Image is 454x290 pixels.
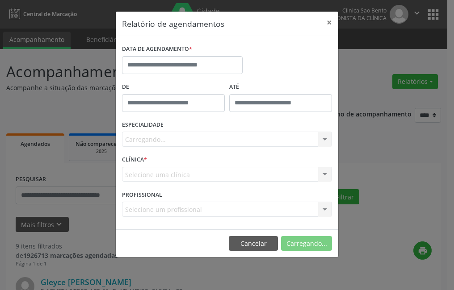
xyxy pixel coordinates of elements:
[122,153,147,167] label: CLÍNICA
[122,118,164,132] label: ESPECIALIDADE
[122,188,162,202] label: PROFISSIONAL
[122,18,224,29] h5: Relatório de agendamentos
[229,80,332,94] label: ATÉ
[320,12,338,33] button: Close
[122,42,192,56] label: DATA DE AGENDAMENTO
[122,80,225,94] label: De
[229,236,278,251] button: Cancelar
[281,236,332,251] button: Carregando...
